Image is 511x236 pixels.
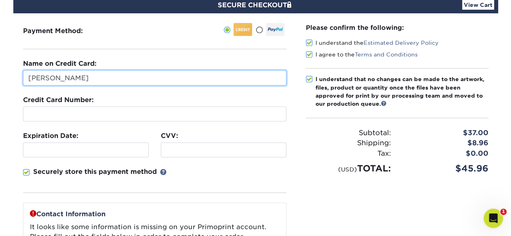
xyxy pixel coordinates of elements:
iframe: Secure expiration date input frame [27,146,145,154]
span: 1 [500,209,507,215]
label: CVV: [161,131,178,141]
h3: Payment Method: [23,27,103,35]
label: I agree to the [306,50,418,58]
iframe: Intercom live chat [484,209,503,228]
p: Securely store this payment method [33,167,157,177]
small: (USD) [338,166,357,173]
span: SECURE CHECKOUT [218,1,294,9]
label: Name on Credit Card: [23,59,97,69]
div: Please confirm the following: [306,23,488,32]
iframe: Secure card number input frame [27,110,283,118]
div: Subtotal: [300,128,397,138]
p: Contact Information [30,209,280,219]
iframe: Secure CVC input frame [164,146,283,154]
div: Tax: [300,148,397,159]
div: $37.00 [397,128,494,138]
div: $0.00 [397,148,494,159]
div: $45.96 [397,162,494,175]
label: Expiration Date: [23,131,78,141]
a: Estimated Delivery Policy [364,40,439,46]
a: Terms and Conditions [355,51,418,58]
div: I understand that no changes can be made to the artwork, files, product or quantity once the file... [315,75,488,108]
input: First & Last Name [23,70,286,86]
div: TOTAL: [300,162,397,175]
label: Credit Card Number: [23,95,94,105]
label: I understand the [306,39,439,47]
div: $8.96 [397,138,494,148]
div: Shipping: [300,138,397,148]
